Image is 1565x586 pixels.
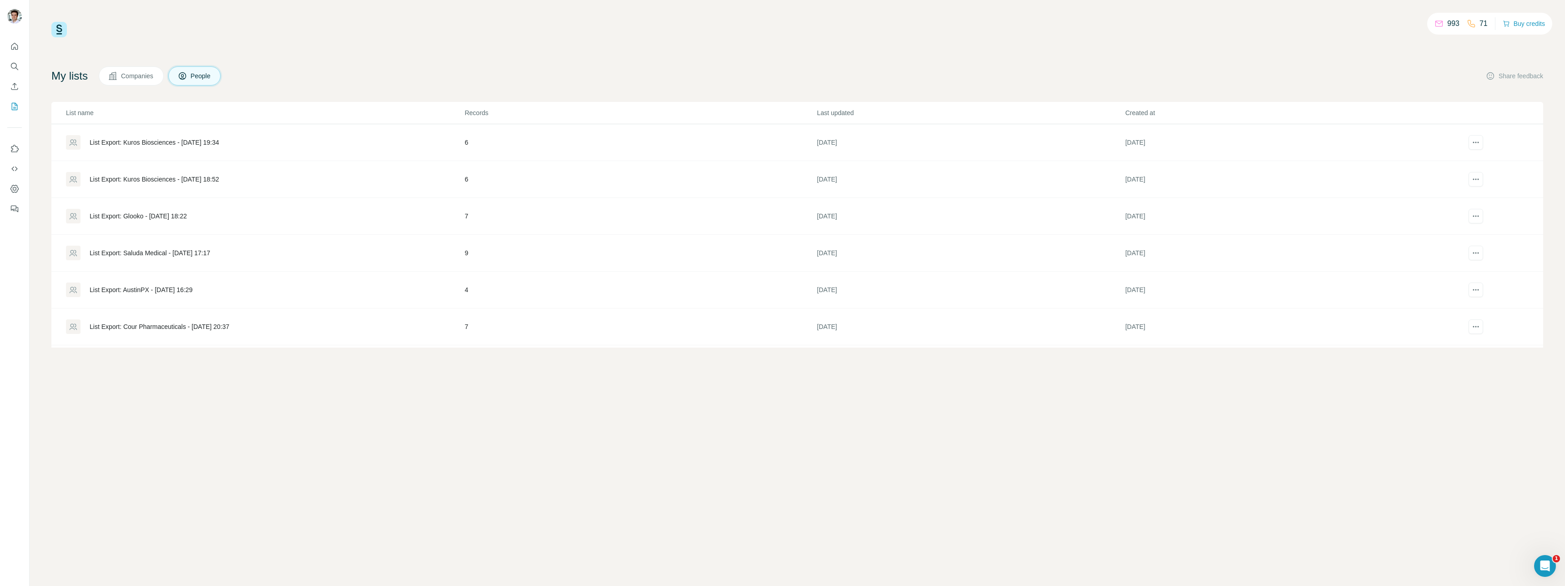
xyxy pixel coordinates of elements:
td: 6 [464,161,816,198]
td: [DATE] [817,345,1125,382]
td: [DATE] [1125,198,1433,235]
div: List Export: Glooko - [DATE] 18:22 [90,212,187,221]
button: actions [1469,246,1483,260]
td: 4 [464,272,816,308]
td: [DATE] [817,272,1125,308]
h4: My lists [51,69,88,83]
button: actions [1469,172,1483,187]
button: actions [1469,319,1483,334]
p: Records [464,108,816,117]
div: List Export: Kuros Biosciences - [DATE] 18:52 [90,175,219,184]
button: actions [1469,135,1483,150]
span: People [191,71,212,81]
button: Feedback [7,201,22,217]
span: Companies [121,71,154,81]
button: Use Surfe on LinkedIn [7,141,22,157]
td: [DATE] [1125,272,1433,308]
button: Quick start [7,38,22,55]
button: Use Surfe API [7,161,22,177]
td: 7 [464,308,816,345]
td: [DATE] [817,124,1125,161]
p: 993 [1447,18,1459,29]
img: Surfe Logo [51,22,67,37]
td: [DATE] [817,198,1125,235]
button: My lists [7,98,22,115]
td: [DATE] [817,235,1125,272]
button: Enrich CSV [7,78,22,95]
button: Share feedback [1486,71,1543,81]
td: 2 [464,345,816,382]
td: [DATE] [1125,124,1433,161]
td: [DATE] [1125,308,1433,345]
td: [DATE] [817,161,1125,198]
div: List Export: Saluda Medical - [DATE] 17:17 [90,248,210,258]
button: actions [1469,209,1483,223]
button: actions [1469,283,1483,297]
span: 1 [1553,555,1560,562]
p: 71 [1479,18,1488,29]
td: [DATE] [1125,235,1433,272]
p: List name [66,108,464,117]
td: 9 [464,235,816,272]
div: List Export: AustinPX - [DATE] 16:29 [90,285,192,294]
img: Avatar [7,9,22,24]
div: List Export: Kuros Biosciences - [DATE] 19:34 [90,138,219,147]
p: Created at [1125,108,1433,117]
td: [DATE] [817,308,1125,345]
td: 7 [464,198,816,235]
p: Last updated [817,108,1125,117]
button: Dashboard [7,181,22,197]
td: [DATE] [1125,161,1433,198]
button: Search [7,58,22,75]
div: List Export: Cour Pharmaceuticals - [DATE] 20:37 [90,322,229,331]
td: [DATE] [1125,345,1433,382]
button: Buy credits [1503,17,1545,30]
td: 6 [464,124,816,161]
iframe: Intercom live chat [1534,555,1556,577]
